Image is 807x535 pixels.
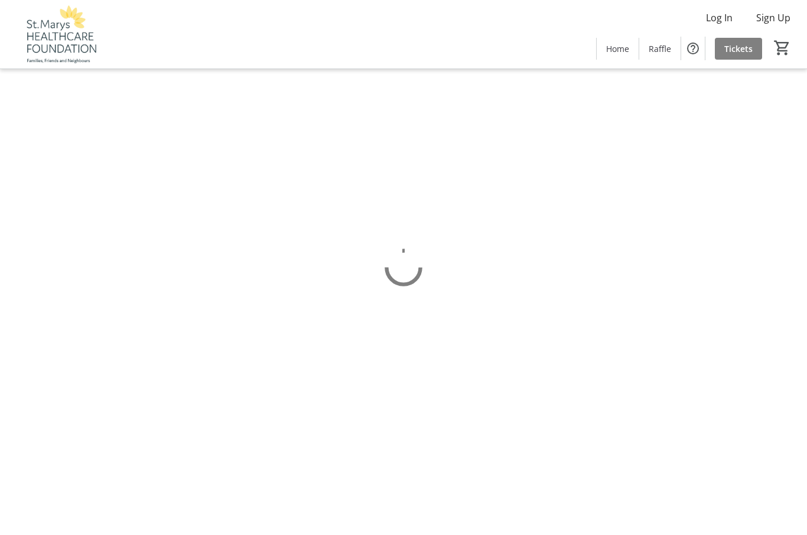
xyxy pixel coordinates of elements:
[606,43,629,55] span: Home
[747,8,800,27] button: Sign Up
[706,11,733,25] span: Log In
[772,37,793,58] button: Cart
[715,38,762,60] a: Tickets
[639,38,681,60] a: Raffle
[697,8,742,27] button: Log In
[597,38,639,60] a: Home
[649,43,671,55] span: Raffle
[724,43,753,55] span: Tickets
[681,37,705,60] button: Help
[7,5,112,64] img: St. Marys Healthcare Foundation's Logo
[756,11,790,25] span: Sign Up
